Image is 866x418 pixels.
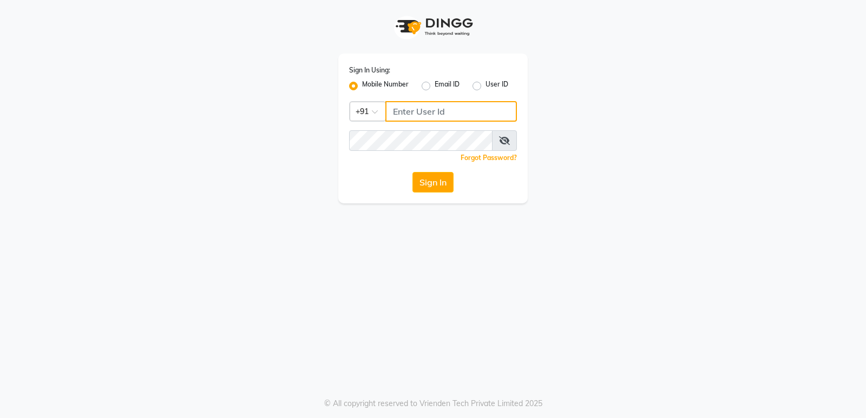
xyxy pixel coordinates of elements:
button: Sign In [412,172,454,193]
input: Username [385,101,517,122]
label: Mobile Number [362,79,409,92]
label: User ID [486,79,508,92]
input: Username [349,130,493,151]
label: Sign In Using: [349,65,390,75]
a: Forgot Password? [461,154,517,162]
label: Email ID [435,79,460,92]
img: logo1.svg [390,11,476,43]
